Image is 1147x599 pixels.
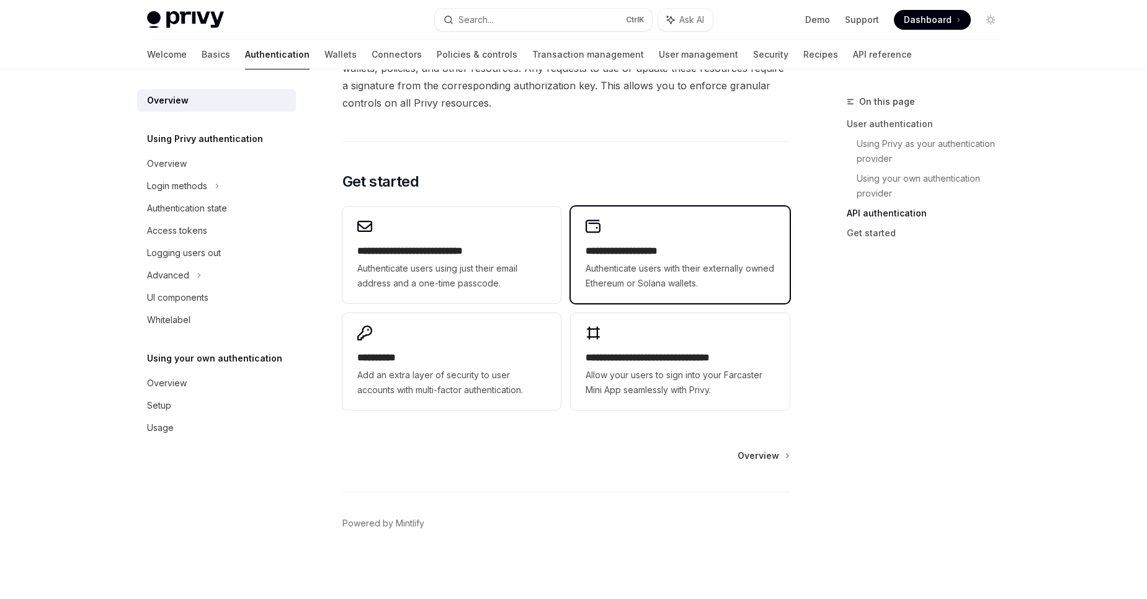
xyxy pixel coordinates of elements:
[324,40,357,69] a: Wallets
[147,351,282,366] h5: Using your own authentication
[904,14,952,26] span: Dashboard
[659,40,738,69] a: User management
[147,246,221,260] div: Logging users out
[586,261,774,291] span: Authenticate users with their externally owned Ethereum or Solana wallets.
[847,223,1011,243] a: Get started
[753,40,788,69] a: Security
[435,9,652,31] button: Search...CtrlK
[342,172,419,192] span: Get started
[137,309,296,331] a: Whitelabel
[857,134,1011,169] a: Using Privy as your authentication provider
[357,261,546,291] span: Authenticate users using just their email address and a one-time passcode.
[245,40,310,69] a: Authentication
[571,206,789,303] a: **** **** **** ****Authenticate users with their externally owned Ethereum or Solana wallets.
[147,290,208,305] div: UI components
[147,40,187,69] a: Welcome
[137,394,296,417] a: Setup
[137,153,296,175] a: Overview
[342,313,561,410] a: **** *****Add an extra layer of security to user accounts with multi-factor authentication.
[147,313,190,327] div: Whitelabel
[147,223,207,238] div: Access tokens
[147,268,189,283] div: Advanced
[147,398,171,413] div: Setup
[357,368,546,397] span: Add an extra layer of security to user accounts with multi-factor authentication.
[894,10,971,30] a: Dashboard
[857,169,1011,203] a: Using your own authentication provider
[738,450,788,462] a: Overview
[202,40,230,69] a: Basics
[147,179,207,193] div: Login methods
[147,376,187,391] div: Overview
[847,114,1011,134] a: User authentication
[859,94,915,109] span: On this page
[626,15,645,25] span: Ctrl K
[372,40,422,69] a: Connectors
[147,131,263,146] h5: Using Privy authentication
[658,9,713,31] button: Ask AI
[137,372,296,394] a: Overview
[845,14,879,26] a: Support
[147,93,189,108] div: Overview
[147,420,174,435] div: Usage
[342,517,424,530] a: Powered by Mintlify
[137,286,296,309] a: UI components
[342,42,790,112] span: In addition to the API secret, you can also configure that control specific wallets, policies, an...
[586,368,774,397] span: Allow your users to sign into your Farcaster Mini App seamlessly with Privy.
[147,201,227,216] div: Authentication state
[853,40,912,69] a: API reference
[803,40,838,69] a: Recipes
[532,40,644,69] a: Transaction management
[437,40,517,69] a: Policies & controls
[805,14,830,26] a: Demo
[137,242,296,264] a: Logging users out
[137,417,296,439] a: Usage
[679,14,704,26] span: Ask AI
[147,11,224,29] img: light logo
[137,197,296,220] a: Authentication state
[147,156,187,171] div: Overview
[458,12,493,27] div: Search...
[137,220,296,242] a: Access tokens
[738,450,779,462] span: Overview
[847,203,1011,223] a: API authentication
[981,10,1001,30] button: Toggle dark mode
[137,89,296,112] a: Overview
